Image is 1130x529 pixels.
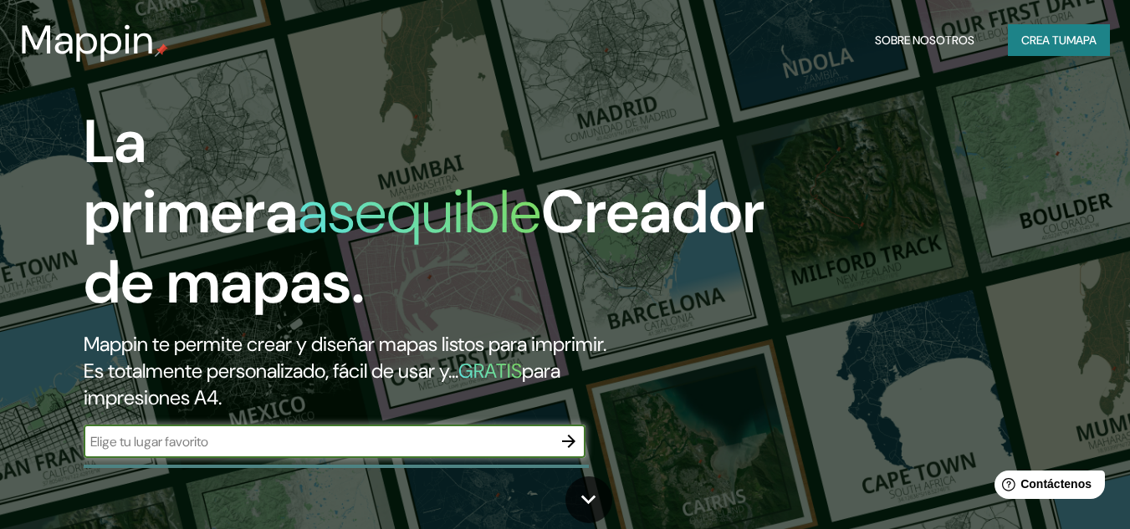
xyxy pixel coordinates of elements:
font: Sobre nosotros [875,33,974,48]
img: pin de mapeo [155,43,168,57]
font: Mappin [20,13,155,66]
font: Creador de mapas. [84,173,764,321]
font: La primera [84,103,298,251]
font: GRATIS [458,358,522,384]
font: Crea tu [1021,33,1066,48]
button: Sobre nosotros [868,24,981,56]
input: Elige tu lugar favorito [84,432,552,451]
iframe: Lanzador de widgets de ayuda [981,464,1112,511]
font: Es totalmente personalizado, fácil de usar y... [84,358,458,384]
font: mapa [1066,33,1097,48]
font: para impresiones A4. [84,358,560,410]
button: Crea tumapa [1008,24,1110,56]
font: Mappin te permite crear y diseñar mapas listos para imprimir. [84,331,606,357]
font: asequible [298,173,541,251]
